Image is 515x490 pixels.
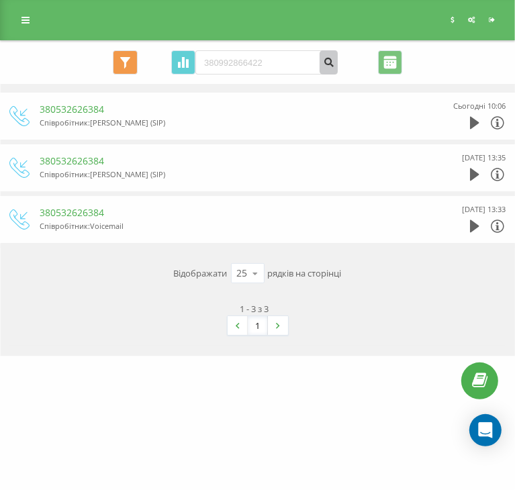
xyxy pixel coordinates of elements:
[462,203,506,216] div: [DATE] 13:33
[237,266,248,280] div: 25
[40,168,418,181] div: Співробітник : [PERSON_NAME] (SIP)
[40,206,104,219] a: 380532626384
[40,219,418,233] div: Співробітник : Voicemail
[453,99,506,113] div: Сьогодні 10:06
[40,103,104,115] a: 380532626384
[462,151,506,164] div: [DATE] 13:35
[195,50,338,75] input: Пошук за номером
[248,316,268,335] a: 1
[40,116,418,130] div: Співробітник : [PERSON_NAME] (SIP)
[40,154,104,167] a: 380532626384
[268,266,342,280] span: рядків на сторінці
[469,414,502,446] div: Open Intercom Messenger
[174,266,228,280] span: Відображати
[240,302,269,315] div: 1 - 3 з 3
